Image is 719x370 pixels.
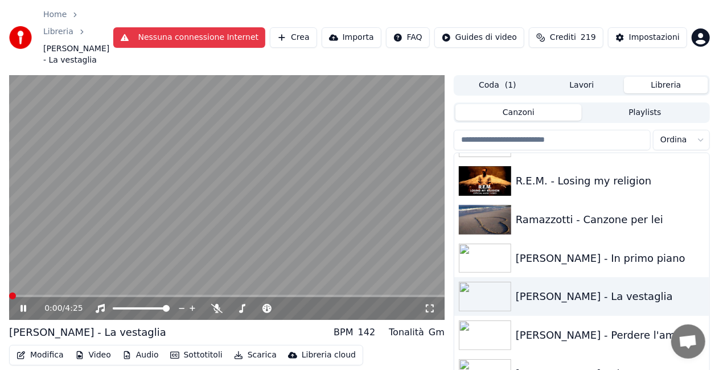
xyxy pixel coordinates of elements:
span: 0:00 [44,303,62,314]
a: Home [43,9,67,20]
div: Libreria cloud [302,350,356,361]
div: Impostazioni [629,32,680,43]
button: Nessuna connessione Internet [113,27,266,48]
button: Crediti219 [529,27,603,48]
span: 219 [581,32,596,43]
div: [PERSON_NAME] - La vestaglia [516,289,705,305]
div: BPM [334,326,353,339]
button: Libreria [624,77,708,93]
div: Tonalità [389,326,424,339]
button: Playlists [582,104,708,121]
div: / [44,303,72,314]
nav: breadcrumb [43,9,113,66]
button: Audio [118,347,163,363]
button: Sottotitoli [166,347,227,363]
button: Scarica [229,347,281,363]
button: Video [71,347,116,363]
button: Impostazioni [608,27,687,48]
span: [PERSON_NAME] - La vestaglia [43,43,113,66]
div: [PERSON_NAME] - La vestaglia [9,324,166,340]
button: Modifica [12,347,68,363]
div: 142 [358,326,376,339]
div: [PERSON_NAME] - In primo piano [516,250,705,266]
a: Aprire la chat [671,324,705,359]
button: Canzoni [455,104,582,121]
div: Gm [429,326,445,339]
span: Ordina [660,134,687,146]
div: [PERSON_NAME] - Perdere l'amore [516,327,705,343]
button: Crea [270,27,317,48]
div: R.E.M. - Losing my religion [516,173,705,189]
div: Ramazzotti - Canzone per lei [516,212,705,228]
span: Crediti [550,32,576,43]
button: Guides di video [434,27,524,48]
button: Importa [322,27,381,48]
button: Coda [455,77,540,93]
img: youka [9,26,32,49]
a: Libreria [43,26,73,38]
button: Lavori [540,77,624,93]
span: 4:25 [65,303,83,314]
button: FAQ [386,27,430,48]
span: ( 1 ) [505,80,516,91]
